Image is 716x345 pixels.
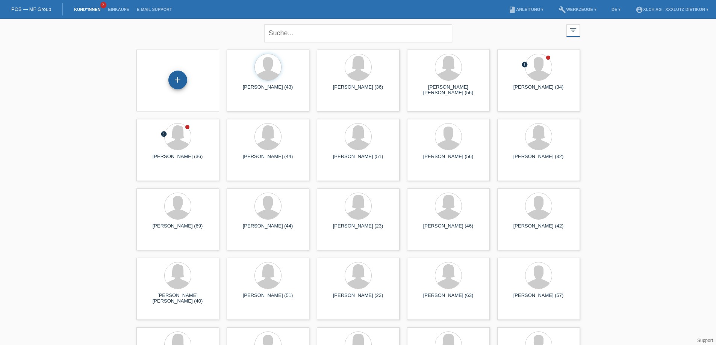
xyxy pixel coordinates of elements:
i: account_circle [636,6,643,14]
div: [PERSON_NAME] (42) [503,223,574,235]
div: Zurückgewiesen [521,61,528,69]
div: Zurückgewiesen [160,131,167,139]
div: [PERSON_NAME] (43) [233,84,303,96]
div: [PERSON_NAME] (69) [142,223,213,235]
div: [PERSON_NAME] (22) [323,292,394,304]
div: [PERSON_NAME] (51) [323,154,394,166]
div: [PERSON_NAME] (34) [503,84,574,96]
div: [PERSON_NAME] (57) [503,292,574,304]
i: error [160,131,167,137]
a: account_circleXLCH AG - XXXLutz Dietikon ▾ [632,7,712,12]
div: [PERSON_NAME] (32) [503,154,574,166]
a: POS — MF Group [11,6,51,12]
div: [PERSON_NAME] (44) [233,154,303,166]
i: error [521,61,528,68]
div: [PERSON_NAME] [PERSON_NAME] (40) [142,292,213,304]
i: book [509,6,516,14]
i: filter_list [569,26,577,34]
div: [PERSON_NAME] [PERSON_NAME] (56) [413,84,484,96]
div: [PERSON_NAME] (56) [413,154,484,166]
a: bookAnleitung ▾ [505,7,547,12]
a: Einkäufe [104,7,133,12]
div: Kund*in hinzufügen [169,74,187,86]
a: E-Mail Support [133,7,176,12]
div: [PERSON_NAME] (36) [323,84,394,96]
a: DE ▾ [608,7,624,12]
i: build [559,6,566,14]
div: [PERSON_NAME] (63) [413,292,484,304]
a: Support [697,338,713,343]
input: Suche... [264,24,452,42]
div: [PERSON_NAME] (46) [413,223,484,235]
div: [PERSON_NAME] (36) [142,154,213,166]
div: [PERSON_NAME] (44) [233,223,303,235]
a: Kund*innen [70,7,104,12]
div: [PERSON_NAME] (51) [233,292,303,304]
span: 2 [100,2,106,8]
a: buildWerkzeuge ▾ [555,7,600,12]
div: [PERSON_NAME] (23) [323,223,394,235]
